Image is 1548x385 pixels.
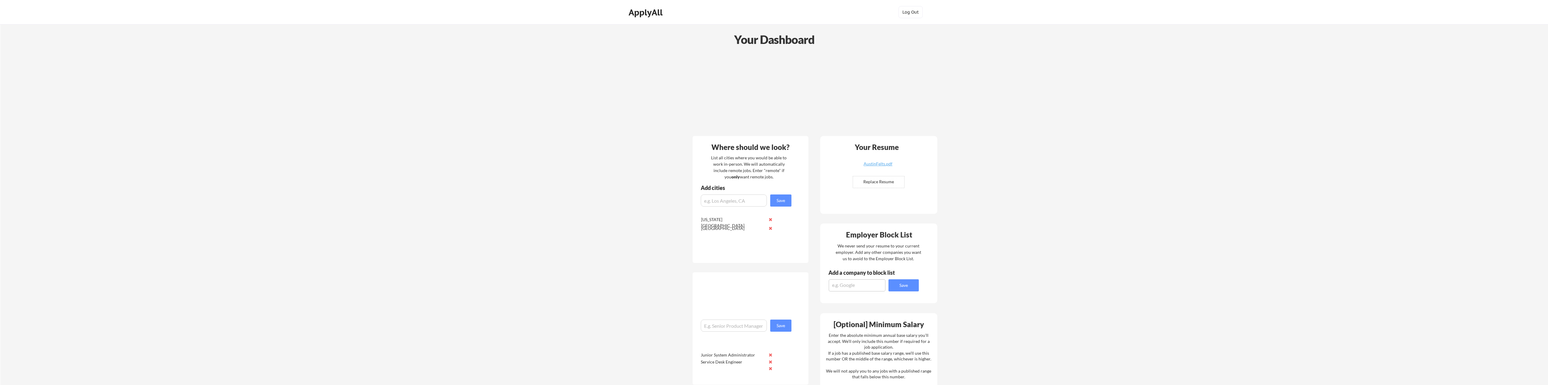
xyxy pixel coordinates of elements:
[842,162,914,171] a: AustinFelts.pdf
[731,174,740,179] strong: only
[701,217,765,228] div: [US_STATE][GEOGRAPHIC_DATA]
[826,332,931,380] div: Enter the absolute minimum annual base salary you'll accept. We'll only include this number if re...
[842,162,914,166] div: AustinFelts.pdf
[707,154,791,180] div: List all cities where you would be able to work in-person. We will automatically include remote j...
[770,194,791,207] button: Save
[847,144,907,151] div: Your Resume
[629,7,664,18] div: ApplyAll
[888,279,919,291] button: Save
[701,320,767,332] input: E.g. Senior Product Manager
[701,359,765,365] div: Service Desk Engineer
[770,320,791,332] button: Save
[694,144,807,151] div: Where should we look?
[1,31,1548,48] div: Your Dashboard
[835,243,922,262] div: We never send your resume to your current employer. Add any other companies you want us to avoid ...
[701,352,765,358] div: Junior System Administrator
[701,225,765,231] div: [GEOGRAPHIC_DATA]
[898,6,923,18] button: Log Out
[701,194,767,207] input: e.g. Los Angeles, CA
[828,270,904,275] div: Add a company to block list
[822,321,935,328] div: [Optional] Minimum Salary
[823,231,935,238] div: Employer Block List
[701,185,793,191] div: Add cities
